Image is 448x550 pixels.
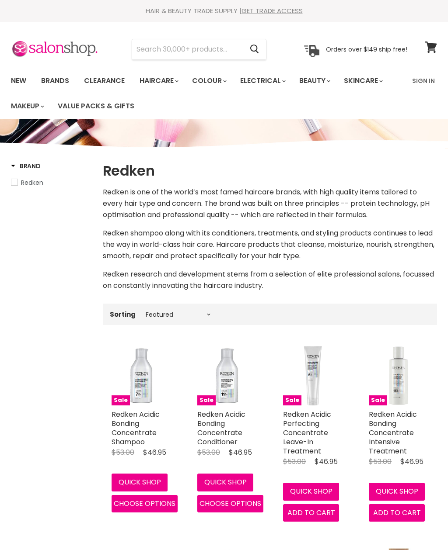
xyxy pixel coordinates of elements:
a: Brands [35,72,76,90]
a: Redken Acidic Bonding Concentrate Conditioner Redken Acidic Bonding Concentrate Conditioner Sale [197,346,257,405]
p: Redken shampoo along with its conditioners, treatments, and styling products continues to lead th... [103,228,437,262]
a: Makeup [4,97,49,115]
a: Redken Acidic Bonding Concentrate Shampoo [112,409,160,447]
a: Clearance [77,72,131,90]
a: Beauty [293,72,336,90]
button: Add to cart [369,504,425,522]
img: Redken Acidic Perfecting Concentrate Leave-In Treatment [283,346,343,405]
a: New [4,72,33,90]
a: GET TRADE ACCESS [241,6,303,15]
input: Search [132,39,243,59]
span: $53.00 [283,457,306,467]
a: Redken Acidic Perfecting Concentrate Leave-In Treatment [283,409,331,456]
span: $46.95 [400,457,423,467]
button: Quick shop [369,483,425,500]
span: Add to cart [373,508,421,518]
a: Haircare [133,72,184,90]
button: Quick shop [197,474,253,491]
a: Skincare [337,72,388,90]
a: Sign In [407,72,440,90]
a: Electrical [234,72,291,90]
a: Redken Acidic Bonding Concentrate Intensive Treatment [369,409,417,456]
span: Sale [369,395,387,405]
span: Add to cart [287,508,335,518]
a: Colour [185,72,232,90]
form: Product [132,39,266,60]
span: Choose options [199,498,261,508]
h1: Redken [103,162,437,180]
img: Redken Acidic Bonding Concentrate Intensive Treatment [369,346,428,405]
p: Orders over $149 ship free! [326,45,407,53]
button: Quick shop [283,483,339,500]
span: $46.95 [229,447,252,457]
span: Sale [197,395,216,405]
span: Sale [112,395,130,405]
a: Redken Acidic Bonding Concentrate Intensive Treatment Redken Acidic Bonding Concentrate Intensive... [369,346,428,405]
h3: Brand [11,162,41,170]
a: Redken Acidic Bonding Concentrate Conditioner [197,409,245,447]
span: Redken research and development stems from a selection of elite professional salons, focussed on ... [103,269,434,291]
img: Redken Acidic Bonding Concentrate Conditioner [197,346,257,405]
button: Choose options [112,495,178,512]
button: Search [243,39,266,59]
img: Redken Acidic Bonding Concentrate Shampoo [112,346,171,405]
label: Sorting [110,311,136,318]
a: Redken Acidic Perfecting Concentrate Leave-In Treatment Sale [283,346,343,405]
a: Redken [11,178,92,187]
span: $46.95 [143,447,166,457]
span: Choose options [114,498,175,508]
a: Redken Acidic Bonding Concentrate Shampoo Redken Acidic Bonding Concentrate Shampoo Sale [112,346,171,405]
p: Redken is one of the world’s most famed haircare brands, with high quality items tailored to ever... [103,187,437,221]
span: $53.00 [369,457,392,467]
span: $53.00 [197,447,220,457]
span: $46.95 [315,457,338,467]
button: Quick shop [112,474,168,491]
a: Value Packs & Gifts [51,97,141,115]
ul: Main menu [4,68,407,119]
button: Choose options [197,495,263,512]
span: Redken [21,178,43,187]
button: Add to cart [283,504,339,522]
span: Sale [283,395,301,405]
span: $53.00 [112,447,134,457]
